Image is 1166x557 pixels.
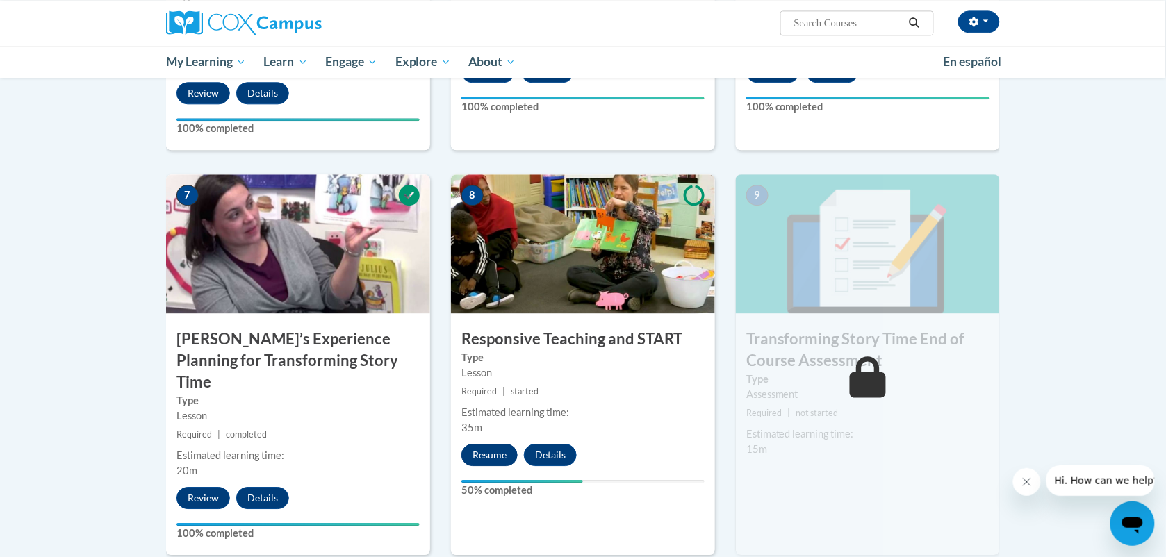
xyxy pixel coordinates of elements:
[166,329,430,392] h3: [PERSON_NAME]’s Experience Planning for Transforming Story Time
[746,372,990,387] label: Type
[166,53,246,70] span: My Learning
[176,465,197,476] span: 20m
[176,82,230,104] button: Review
[461,350,705,365] label: Type
[166,10,322,35] img: Cox Campus
[468,53,516,70] span: About
[217,429,220,440] span: |
[746,185,769,206] span: 9
[176,393,420,408] label: Type
[746,97,990,99] div: Your progress
[461,480,583,483] div: Your progress
[787,408,790,418] span: |
[316,46,386,78] a: Engage
[1013,468,1041,496] iframe: Close message
[166,174,430,313] img: Course Image
[796,408,838,418] span: not started
[386,46,460,78] a: Explore
[461,422,482,433] span: 35m
[325,53,377,70] span: Engage
[176,526,420,541] label: 100% completed
[157,46,255,78] a: My Learning
[746,443,767,455] span: 15m
[793,15,904,31] input: Search Courses
[460,46,525,78] a: About
[8,10,113,21] span: Hi. How can we help?
[176,523,420,526] div: Your progress
[736,174,1000,313] img: Course Image
[451,174,715,313] img: Course Image
[176,185,199,206] span: 7
[176,118,420,121] div: Your progress
[451,329,715,350] h3: Responsive Teaching and START
[461,405,705,420] div: Estimated learning time:
[255,46,317,78] a: Learn
[176,429,212,440] span: Required
[934,47,1010,76] a: En español
[176,408,420,424] div: Lesson
[746,387,990,402] div: Assessment
[736,329,1000,372] h3: Transforming Story Time End of Course Assessment
[166,10,430,35] a: Cox Campus
[958,10,1000,33] button: Account Settings
[746,426,990,442] div: Estimated learning time:
[176,487,230,509] button: Review
[943,54,1001,69] span: En español
[461,99,705,115] label: 100% completed
[746,99,990,115] label: 100% completed
[461,365,705,381] div: Lesson
[1046,465,1155,496] iframe: Message from company
[461,444,518,466] button: Resume
[524,444,577,466] button: Details
[264,53,308,70] span: Learn
[176,121,420,136] label: 100% completed
[145,46,1021,78] div: Main menu
[226,429,267,440] span: completed
[511,386,539,397] span: started
[236,82,289,104] button: Details
[461,97,705,99] div: Your progress
[395,53,451,70] span: Explore
[461,185,484,206] span: 8
[236,487,289,509] button: Details
[1110,501,1155,546] iframe: Button to launch messaging window
[461,483,705,498] label: 50% completed
[904,15,925,31] button: Search
[176,448,420,463] div: Estimated learning time:
[502,386,505,397] span: |
[746,408,782,418] span: Required
[461,386,497,397] span: Required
